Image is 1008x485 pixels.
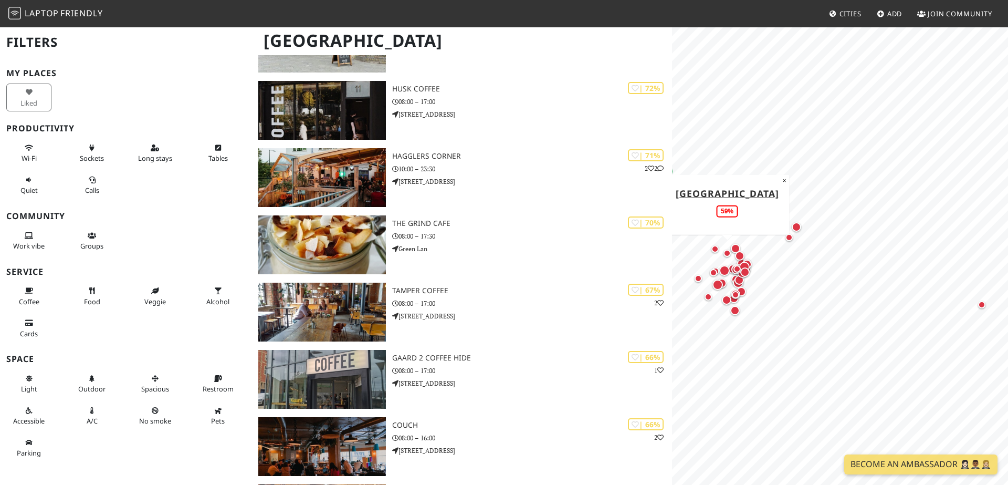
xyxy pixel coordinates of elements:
[20,329,38,338] span: Credit cards
[628,149,664,161] div: | 71%
[21,384,37,394] span: Natural light
[729,273,743,286] div: Map marker
[717,205,738,217] div: 59%
[252,148,672,207] a: Hagglers Corner | 71% 22 Hagglers Corner 10:00 – 23:30 [STREET_ADDRESS]
[8,5,103,23] a: LaptopFriendly LaptopFriendly
[628,82,664,94] div: | 72%
[392,366,672,376] p: 08:00 – 17:00
[392,109,672,119] p: [STREET_ADDRESS]
[928,9,992,18] span: Join Community
[252,283,672,342] a: Tamper Coffee | 67% 2 Tamper Coffee 08:00 – 17:00 [STREET_ADDRESS]
[252,81,672,140] a: Husk Coffee | 72% Husk Coffee 08:00 – 17:00 [STREET_ADDRESS]
[825,4,866,23] a: Cities
[702,291,715,303] div: Map marker
[139,416,171,426] span: Smoke free
[25,7,59,19] span: Laptop
[80,241,103,251] span: Group tables
[84,297,100,306] span: Food
[252,417,672,476] a: Couch | 66% 2 Couch 08:00 – 16:00 [STREET_ADDRESS]
[69,282,114,310] button: Food
[144,297,166,306] span: Veggie
[392,421,672,430] h3: Couch
[132,282,177,310] button: Veggie
[211,416,225,426] span: Pet friendly
[392,97,672,107] p: 08:00 – 17:00
[69,402,114,430] button: A/C
[6,434,51,462] button: Parking
[17,448,41,458] span: Parking
[709,243,721,255] div: Map marker
[80,153,104,163] span: Power sockets
[392,433,672,443] p: 08:00 – 16:00
[628,216,664,229] div: | 70%
[252,215,672,274] a: The Grind Cafe | 70% The Grind Cafe 08:00 – 17:30 Green Lan
[6,354,246,364] h3: Space
[392,286,672,295] h3: Tamper Coffee
[208,153,228,163] span: Work-friendly tables
[645,163,664,173] p: 2 2
[6,402,51,430] button: Accessible
[728,304,742,317] div: Map marker
[720,293,733,307] div: Map marker
[738,265,752,279] div: Map marker
[132,139,177,167] button: Long stays
[392,311,672,321] p: [STREET_ADDRESS]
[22,153,37,163] span: Stable Wi-Fi
[69,139,114,167] button: Sockets
[138,153,172,163] span: Long stays
[195,139,240,167] button: Tables
[392,164,672,174] p: 10:00 – 23:30
[392,219,672,228] h3: The Grind Cafe
[87,416,98,426] span: Air conditioned
[195,402,240,430] button: Pets
[69,171,114,199] button: Calls
[392,378,672,388] p: [STREET_ADDRESS]
[206,297,229,306] span: Alcohol
[13,416,45,426] span: Accessible
[258,215,386,274] img: The Grind Cafe
[392,85,672,94] h3: Husk Coffee
[392,354,672,363] h3: Gaard 2 Coffee Hide
[6,68,246,78] h3: My Places
[6,267,246,277] h3: Service
[258,417,386,476] img: Couch
[740,257,754,271] div: Map marker
[203,384,234,394] span: Restroom
[132,370,177,398] button: Spacious
[731,275,745,290] div: Map marker
[255,26,670,55] h1: [GEOGRAPHIC_DATA]
[6,211,246,221] h3: Community
[392,177,672,187] p: [STREET_ADDRESS]
[721,247,733,260] div: Map marker
[740,256,753,269] div: Map marker
[252,350,672,409] a: Gaard 2 Coffee Hide | 66% 1 Gaard 2 Coffee Hide 08:00 – 17:00 [STREET_ADDRESS]
[783,231,795,244] div: Map marker
[729,242,742,255] div: Map marker
[69,370,114,398] button: Outdoor
[975,298,988,311] div: Map marker
[8,7,21,19] img: LaptopFriendly
[729,262,744,276] div: Map marker
[731,263,743,275] div: Map marker
[717,263,732,278] div: Map marker
[13,241,45,251] span: People working
[132,402,177,430] button: No smoke
[258,283,386,342] img: Tamper Coffee
[392,298,672,308] p: 08:00 – 17:00
[729,263,743,276] div: Map marker
[19,297,39,306] span: Coffee
[735,265,750,280] div: Map marker
[734,285,748,298] div: Map marker
[692,272,705,285] div: Map marker
[732,273,746,287] div: Map marker
[6,227,51,255] button: Work vibe
[69,227,114,255] button: Groups
[85,185,99,195] span: Video/audio calls
[141,384,169,394] span: Spacious
[6,314,51,342] button: Cards
[258,81,386,140] img: Husk Coffee
[715,276,729,290] div: Map marker
[654,365,664,375] p: 1
[780,174,790,186] button: Close popup
[654,298,664,308] p: 2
